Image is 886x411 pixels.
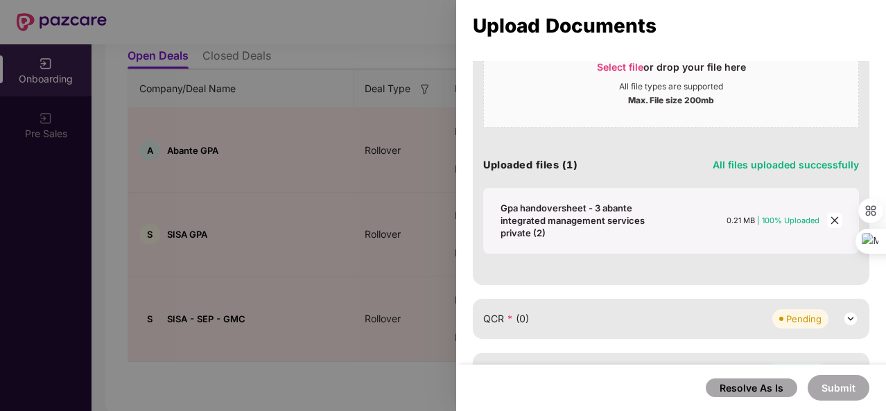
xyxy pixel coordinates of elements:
[628,92,714,106] div: Max. File size 200mb
[727,216,755,225] span: 0.21 MB
[483,158,577,172] h4: Uploaded files (1)
[757,216,819,225] span: | 100% Uploaded
[473,18,869,33] div: Upload Documents
[619,81,723,92] div: All file types are supported
[842,311,859,327] img: svg+xml;base64,PHN2ZyB3aWR0aD0iMjQiIGhlaWdodD0iMjQiIHZpZXdCb3g9IjAgMCAyNCAyNCIgZmlsbD0ibm9uZSIgeG...
[706,378,797,397] button: Resolve As Is
[597,61,643,73] span: Select file
[786,312,822,326] div: Pending
[501,202,676,239] div: Gpa handoversheet - 3 abante integrated management services private (2)
[713,159,859,170] span: All files uploaded successfully
[827,213,842,228] span: close
[483,311,529,326] span: QCR (0)
[597,60,746,81] div: or drop your file here
[484,50,858,116] span: Select fileor drop your file hereAll file types are supportedMax. File size 200mb
[808,375,869,401] button: Submit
